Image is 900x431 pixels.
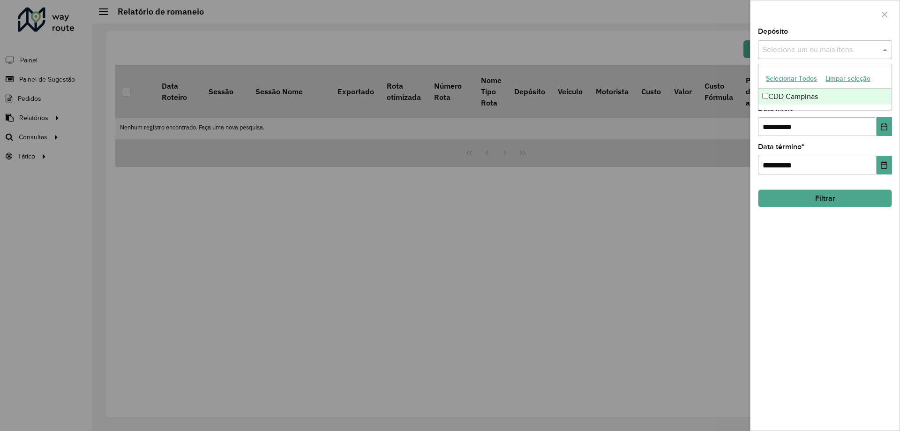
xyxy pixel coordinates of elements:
[762,71,821,86] button: Selecionar Todos
[758,64,892,110] ng-dropdown-panel: Options list
[877,156,892,174] button: Choose Date
[758,26,788,37] label: Depósito
[877,117,892,136] button: Choose Date
[758,141,804,152] label: Data término
[758,89,892,105] div: CDD Campinas
[821,71,875,86] button: Limpar seleção
[758,189,892,207] button: Filtrar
